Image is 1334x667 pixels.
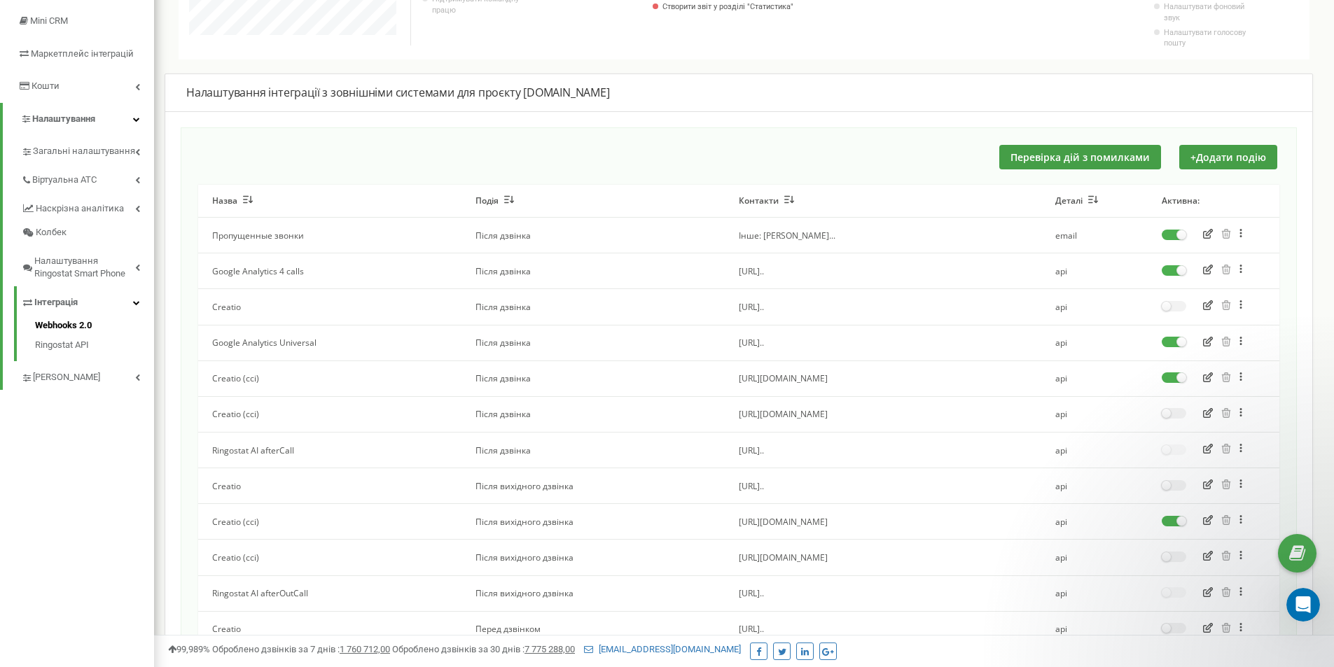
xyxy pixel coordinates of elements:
[198,468,461,504] td: Creatio
[1041,433,1148,468] td: api
[212,195,253,206] button: Назва
[21,245,154,286] a: Налаштування Ringostat Smart Phone
[68,6,85,16] h1: Fin
[22,365,218,406] div: Допоможіть користувачеві [PERSON_NAME] зрозуміти, як він справляється:
[198,540,461,575] td: Creatio (cci)
[461,611,725,647] td: Перед дзвінком
[1041,253,1148,289] td: api
[198,218,461,253] td: Пропущенные звонки
[475,195,514,206] button: Подія
[11,356,230,414] div: Допоможіть користувачеві [PERSON_NAME] зрозуміти, як він справляється:
[461,575,725,611] td: Після вихідного дзвінка
[246,8,271,34] div: Закрити
[1164,27,1253,49] a: Налаштувати голосову пошту
[392,644,575,654] span: Оброблено дзвінків за 30 днів :
[1162,195,1200,206] button: Активна:
[198,289,461,325] td: Creatio
[22,309,218,337] div: Потрібна допомога з підключенням? [GEOGRAPHIC_DATA] ;)
[461,468,725,504] td: Після вихідного дзвінка
[35,335,154,352] a: Ringostat API
[461,325,725,360] td: Після дзвінка
[240,453,263,475] button: Надіслати повідомлення…
[198,504,461,540] td: Creatio (cci)
[32,80,60,91] span: Кошти
[461,253,725,289] td: Після дзвінка
[999,145,1161,169] button: Перевірка дій з помилками
[584,644,741,654] a: [EMAIL_ADDRESS][DOMAIN_NAME]
[67,458,78,470] button: Завантажити вкладений файл
[1041,575,1148,611] td: api
[21,192,154,221] a: Наскрізна аналітика
[32,113,95,124] span: Налаштування
[461,396,725,432] td: Після дзвінка
[739,337,764,349] span: [URL]..
[22,200,181,225] b: AI-аналітику дзвінків!
[461,540,725,575] td: Після вихідного дзвінка
[461,504,725,540] td: Після вихідного дзвінка
[739,230,835,241] span: Інше: [PERSON_NAME]...
[198,360,461,396] td: Creatio (cci)
[198,253,461,289] td: Google Analytics 4 calls
[739,195,794,206] button: Контакти
[1164,1,1253,23] a: Налаштувати фоновий звук
[1041,611,1148,647] td: api
[21,135,154,164] a: Загальні налаштування
[22,199,218,227] div: P.S. Спробуйте нашу гнучку
[461,433,725,468] td: Після дзвінка
[1055,195,1098,206] button: Деталі
[725,360,1041,396] td: [URL][DOMAIN_NAME]
[33,145,135,158] span: Загальні налаштування
[21,361,154,390] a: [PERSON_NAME]
[739,587,764,599] span: [URL]..
[1041,218,1148,253] td: email
[219,8,246,35] button: Головна
[34,255,135,281] span: Налаштування Ringostat Smart Phone
[35,319,154,336] a: Webhooks 2.0
[44,458,55,470] button: вибір GIF-файлів
[1041,540,1148,575] td: api
[524,644,575,654] u: 7 775 288,00
[340,644,390,654] u: 1 760 712,00
[36,226,67,239] span: Колбек
[168,644,210,654] span: 99,989%
[198,396,461,432] td: Creatio (cci)
[22,283,193,308] a: у нашій статті.
[21,164,154,192] a: Віртуальна АТС
[739,444,764,456] span: [URL]..
[461,289,725,325] td: Після дзвінка
[662,1,800,13] a: Створити звіт у розділі "Статистика"
[1041,468,1148,504] td: api
[198,611,461,647] td: Creatio
[198,575,461,611] td: Ringostat AI afterOutCall
[11,416,269,553] div: Fin каже…
[739,265,764,277] span: [URL]..
[725,504,1041,540] td: [URL][DOMAIN_NAME]
[198,325,461,360] td: Google Analytics Universal
[186,85,1291,101] div: Налаштування інтеграції з зовнішніми системами для проєкту [DOMAIN_NAME]
[725,396,1041,432] td: [URL][DOMAIN_NAME]
[198,433,461,468] td: Ringostat AI afterCall
[1041,325,1148,360] td: api
[461,218,725,253] td: Після дзвінка
[1041,396,1148,432] td: api
[11,356,269,416] div: Fin каже…
[30,15,68,26] span: Mini CRM
[32,174,97,187] span: Віртуальна АТС
[22,227,218,310] div: Створюйте профілі для аналізу роботи менеджерів за різними критеріями. Використовуйте стоп-слова....
[461,360,725,396] td: Після дзвінка
[1286,588,1320,622] iframe: Intercom live chat
[21,220,154,245] a: Колбек
[21,286,154,315] a: Інтеграція
[1041,504,1148,540] td: api
[1179,145,1277,169] button: +Додати подію
[1041,289,1148,325] td: api
[1041,360,1148,396] td: api
[3,103,154,136] a: Налаштування
[725,540,1041,575] td: [URL][DOMAIN_NAME]
[31,48,134,59] span: Маркетплейс інтеграцій
[739,623,764,635] span: [URL]..
[33,371,100,384] span: [PERSON_NAME]
[12,429,268,453] textarea: Повідомлення...
[9,8,36,35] button: go back
[212,644,390,654] span: Оброблено дзвінків за 7 днів :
